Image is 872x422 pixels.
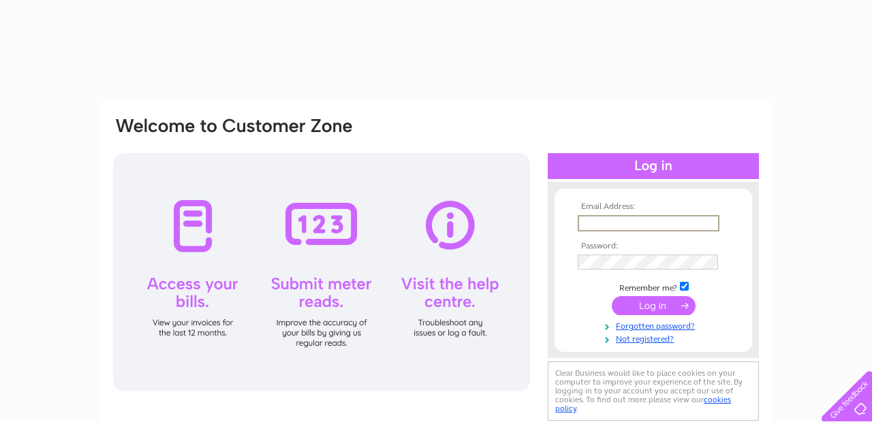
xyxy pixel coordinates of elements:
a: cookies policy [555,395,731,413]
th: Email Address: [574,202,732,212]
a: Forgotten password? [578,319,732,331]
td: Remember me? [574,280,732,293]
div: Clear Business would like to place cookies on your computer to improve your experience of the sit... [548,361,759,421]
input: Submit [612,296,696,315]
a: Not registered? [578,331,732,344]
th: Password: [574,242,732,251]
